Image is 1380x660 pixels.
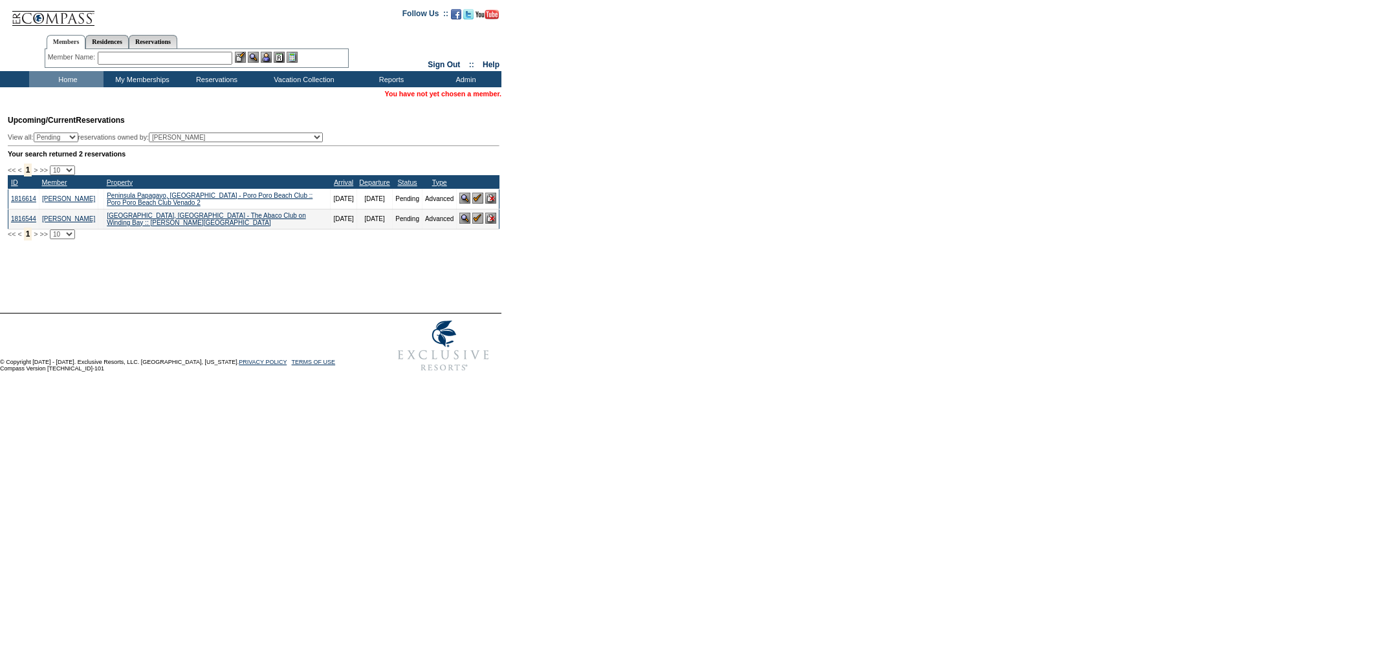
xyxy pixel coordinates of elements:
td: Vacation Collection [252,71,353,87]
img: Confirm Reservation [472,193,483,204]
img: View [248,52,259,63]
a: Property [107,178,133,186]
div: Your search returned 2 reservations [8,150,499,158]
img: Reservations [274,52,285,63]
a: Become our fan on Facebook [451,13,461,21]
a: Peninsula Papagayo, [GEOGRAPHIC_DATA] - Poro Poro Beach Club :: Poro Poro Beach Club Venado 2 [107,192,312,206]
img: Follow us on Twitter [463,9,474,19]
td: Follow Us :: [402,8,448,23]
td: My Memberships [104,71,178,87]
img: Confirm Reservation [472,213,483,224]
td: [DATE] [331,209,356,229]
span: > [34,166,38,174]
a: Departure [359,178,389,186]
td: Pending [393,189,422,209]
a: Reservations [129,35,177,48]
img: Cancel Reservation [485,213,496,224]
td: Advanced [422,209,456,229]
td: [DATE] [331,189,356,209]
td: Pending [393,209,422,229]
a: Sign Out [428,60,460,69]
span: You have not yet chosen a member. [385,90,501,98]
img: b_edit.gif [235,52,246,63]
td: Reservations [178,71,252,87]
td: Reports [353,71,427,87]
img: View Reservation [459,193,470,204]
td: Home [29,71,104,87]
a: Follow us on Twitter [463,13,474,21]
a: Status [397,178,417,186]
span: :: [469,60,474,69]
td: [DATE] [356,209,392,229]
a: [PERSON_NAME] [42,195,95,202]
img: View Reservation [459,213,470,224]
span: << [8,166,16,174]
span: < [17,230,21,238]
a: TERMS OF USE [292,359,336,365]
img: Subscribe to our YouTube Channel [476,10,499,19]
span: Reservations [8,116,125,125]
img: Cancel Reservation [485,193,496,204]
span: > [34,230,38,238]
div: View all: reservations owned by: [8,133,329,142]
a: 1816544 [11,215,36,222]
td: Advanced [422,189,456,209]
a: [PERSON_NAME] [42,215,95,222]
a: Members [47,35,86,49]
img: Exclusive Resorts [386,314,501,378]
img: b_calculator.gif [287,52,298,63]
img: Become our fan on Facebook [451,9,461,19]
a: Type [432,178,447,186]
a: Member [41,178,67,186]
a: Residences [85,35,129,48]
span: Upcoming/Current [8,116,76,125]
span: >> [39,166,47,174]
a: ID [11,178,18,186]
a: Help [483,60,499,69]
span: << [8,230,16,238]
a: Subscribe to our YouTube Channel [476,13,499,21]
a: [GEOGRAPHIC_DATA], [GEOGRAPHIC_DATA] - The Abaco Club on Winding Bay :: [PERSON_NAME][GEOGRAPHIC_... [107,212,306,226]
td: [DATE] [356,189,392,209]
a: Arrival [334,178,353,186]
span: < [17,166,21,174]
a: PRIVACY POLICY [239,359,287,365]
span: >> [39,230,47,238]
td: Admin [427,71,501,87]
img: Impersonate [261,52,272,63]
div: Member Name: [48,52,98,63]
span: 1 [24,228,32,240]
span: 1 [24,164,32,176]
a: 1816614 [11,195,36,202]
